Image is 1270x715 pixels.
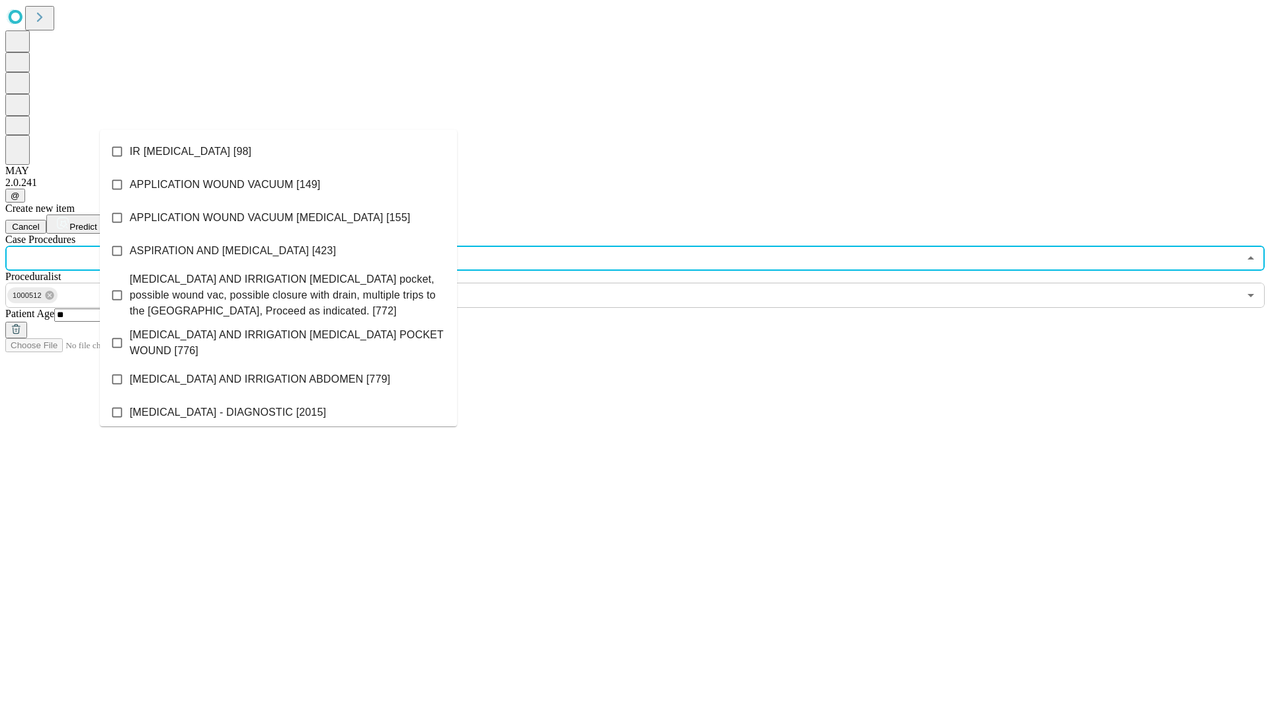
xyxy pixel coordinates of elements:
span: [MEDICAL_DATA] AND IRRIGATION [MEDICAL_DATA] POCKET WOUND [776] [130,327,446,359]
div: 2.0.241 [5,177,1265,189]
span: 1000512 [7,288,47,303]
span: @ [11,191,20,201]
span: [MEDICAL_DATA] AND IRRIGATION [MEDICAL_DATA] pocket, possible wound vac, possible closure with dr... [130,271,446,319]
button: Open [1242,286,1260,305]
button: Cancel [5,220,46,234]
span: Create new item [5,203,75,214]
span: Patient Age [5,308,54,319]
span: Scheduled Procedure [5,234,75,245]
div: 1000512 [7,287,58,303]
button: Close [1242,249,1260,267]
button: @ [5,189,25,203]
span: IR [MEDICAL_DATA] [98] [130,144,251,160]
span: [MEDICAL_DATA] AND IRRIGATION ABDOMEN [779] [130,371,390,387]
span: Cancel [12,222,40,232]
span: ASPIRATION AND [MEDICAL_DATA] [423] [130,243,336,259]
span: Predict [69,222,97,232]
span: APPLICATION WOUND VACUUM [MEDICAL_DATA] [155] [130,210,410,226]
span: APPLICATION WOUND VACUUM [149] [130,177,320,193]
span: Proceduralist [5,271,61,282]
div: MAY [5,165,1265,177]
span: [MEDICAL_DATA] - DIAGNOSTIC [2015] [130,405,326,420]
button: Predict [46,215,107,234]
